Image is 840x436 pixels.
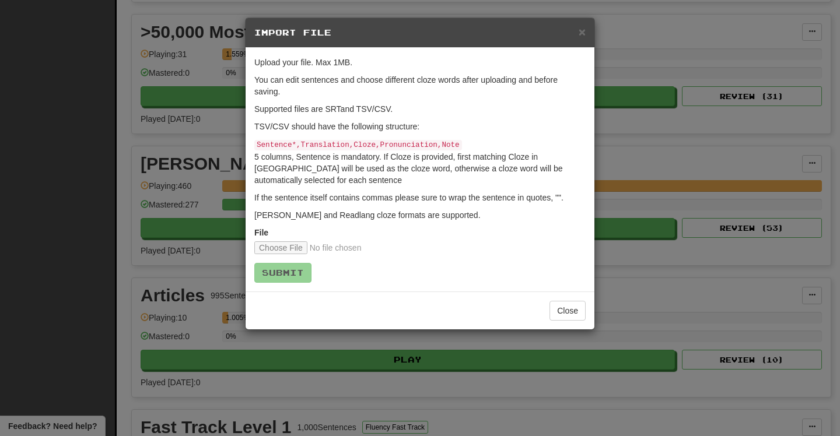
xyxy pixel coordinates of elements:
button: Submit [254,263,311,283]
code: Sentence*,Translation,Cloze,Pronunciation,Note [254,140,462,150]
button: Close [579,26,586,38]
label: File [254,227,268,238]
p: If the sentence itself contains commas please sure to wrap the sentence in quotes, "". [254,192,586,203]
h5: Import File [254,27,586,38]
p: Supported files are SRT and TSV/CSV. [254,103,586,115]
p: [PERSON_NAME] and Readlang cloze formats are supported. [254,209,586,221]
button: Close [549,301,586,321]
p: TSV/CSV should have the following structure: [254,121,586,132]
span: × [579,25,586,38]
p: Upload your file. Max 1MB. [254,57,586,68]
p: 5 columns, Sentence is mandatory. If Cloze is provided, first matching Cloze in [GEOGRAPHIC_DATA]... [254,138,586,186]
p: You can edit sentences and choose different cloze words after uploading and before saving. [254,74,586,97]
